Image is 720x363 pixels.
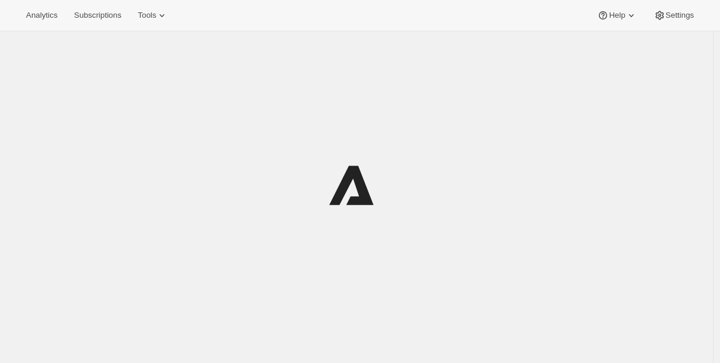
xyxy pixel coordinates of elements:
button: Settings [647,7,701,24]
button: Help [590,7,644,24]
span: Analytics [26,11,57,20]
button: Subscriptions [67,7,128,24]
button: Analytics [19,7,64,24]
span: Tools [138,11,156,20]
span: Help [609,11,625,20]
button: Tools [131,7,175,24]
span: Settings [666,11,694,20]
span: Subscriptions [74,11,121,20]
